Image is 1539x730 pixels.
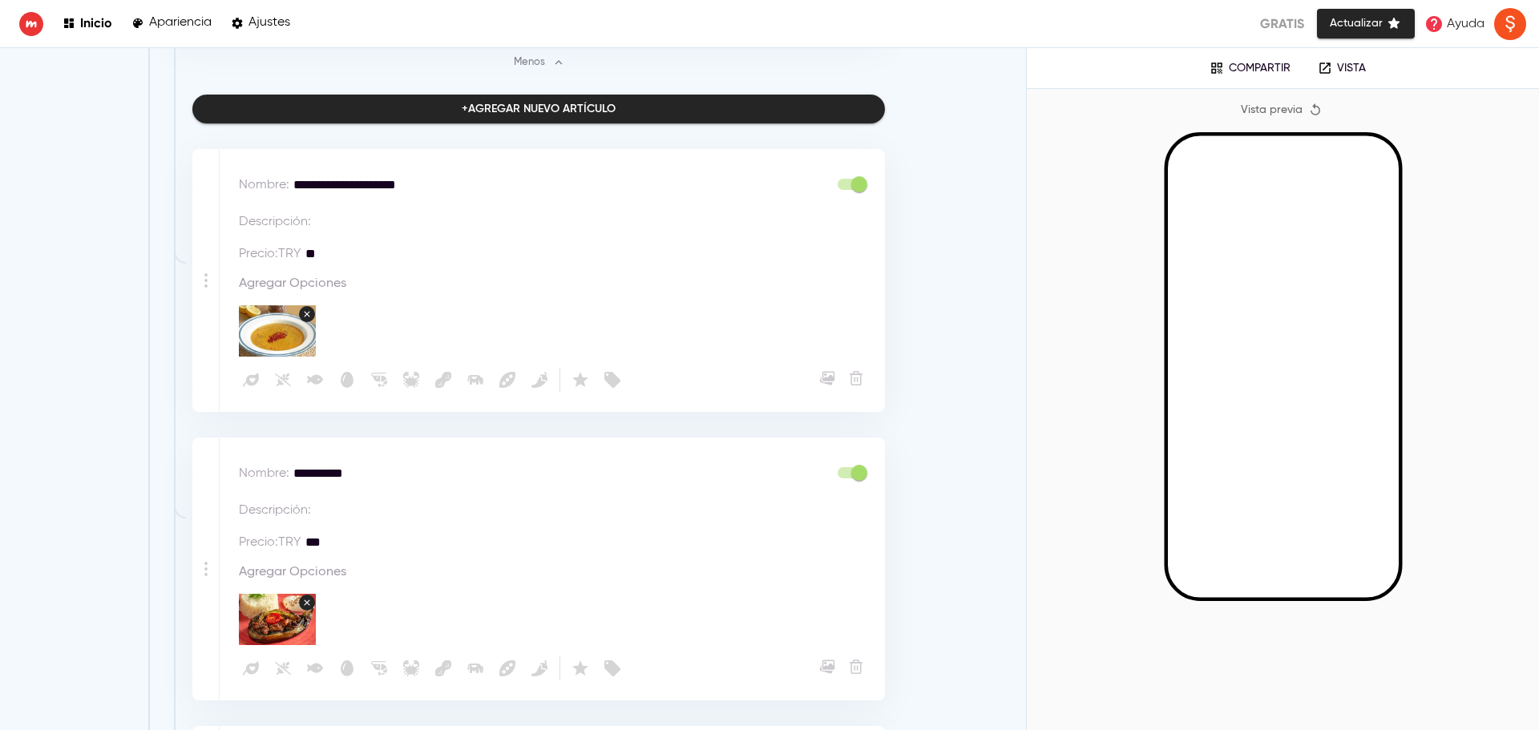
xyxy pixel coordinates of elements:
button: Compartir [1198,56,1302,80]
button: Eliminar [846,368,866,389]
p: Gratis [1260,14,1304,34]
div: + Agregar nuevo artículo [462,99,616,119]
p: Nombre : [239,175,289,195]
a: Ajustes [231,13,290,34]
p: Descripción : [239,501,311,520]
img: Category Item Image [239,594,316,645]
a: Apariencia [131,13,212,34]
a: Inicio [63,13,112,34]
p: Precio : TRY [239,244,301,264]
p: Vista [1337,62,1366,75]
p: Inicio [80,15,112,30]
svg: En Venta [603,370,622,389]
span: Agregar Opciones [239,565,346,580]
img: Category Item Image [239,305,316,357]
span: Agregar Opciones [239,276,346,292]
p: Ajustes [248,15,290,30]
p: Precio : TRY [239,533,301,552]
span: Actualizar [1330,14,1402,34]
svg: Destacado [571,659,590,678]
p: Apariencia [149,15,212,30]
button: Eliminar [846,656,866,677]
button: Actualizar [1317,9,1415,38]
button: Subir Imagen del Menú [817,656,838,677]
button: +Agregar nuevo artículo [192,95,885,124]
p: Nombre : [239,464,289,483]
iframe: Mobile Preview [1168,136,1399,598]
svg: En Venta [603,659,622,678]
a: Ayuda [1420,10,1489,38]
button: Subir Imagen del Menú [817,368,838,389]
p: Compartir [1229,62,1291,75]
span: Menos [514,54,564,72]
button: Menos [510,50,568,75]
p: Descripción : [239,212,311,232]
svg: Destacado [571,370,590,389]
img: ACg8ocIMymefnT7P_TacS5eahT7WMoc3kdLarsw6hEr9E3Owq4hncQ=s96-c [1494,8,1526,40]
a: Vista [1307,56,1377,80]
p: Ayuda [1447,14,1484,34]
